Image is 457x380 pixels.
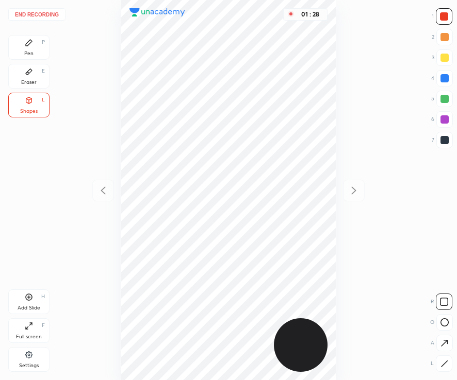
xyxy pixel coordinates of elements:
[298,11,323,18] div: 01 : 28
[129,8,185,16] img: logo.38c385cc.svg
[42,68,45,74] div: E
[41,294,45,299] div: H
[430,314,453,331] div: O
[432,29,453,45] div: 2
[42,323,45,328] div: F
[431,355,452,372] div: L
[432,132,453,148] div: 7
[19,363,39,368] div: Settings
[18,305,40,310] div: Add Slide
[432,49,453,66] div: 3
[42,97,45,102] div: L
[42,40,45,45] div: P
[431,111,453,128] div: 6
[432,8,452,25] div: 1
[431,335,453,351] div: A
[431,293,452,310] div: R
[8,8,66,21] button: End recording
[16,334,42,339] div: Full screen
[431,91,453,107] div: 5
[20,109,38,114] div: Shapes
[21,80,37,85] div: Eraser
[431,70,453,87] div: 4
[24,51,34,56] div: Pen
